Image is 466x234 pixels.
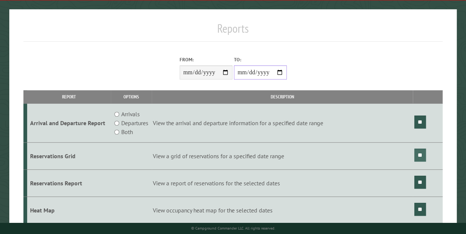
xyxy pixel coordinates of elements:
th: Options [111,90,151,103]
td: View the arrival and departure information for a specified date range [152,104,413,143]
label: Departures [121,118,148,127]
label: To: [234,56,287,63]
th: Description [152,90,413,103]
label: From: [180,56,232,63]
td: View occupancy heat map for the selected dates [152,196,413,224]
label: Both [121,127,133,136]
td: View a report of reservations for the selected dates [152,169,413,196]
td: Heat Map [27,196,111,224]
td: Reservations Report [27,169,111,196]
td: Reservations Grid [27,143,111,170]
td: View a grid of reservations for a specified date range [152,143,413,170]
th: Report [27,90,111,103]
label: Arrivals [121,110,140,118]
small: © Campground Commander LLC. All rights reserved. [191,226,275,231]
td: Arrival and Departure Report [27,104,111,143]
h1: Reports [23,21,443,42]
